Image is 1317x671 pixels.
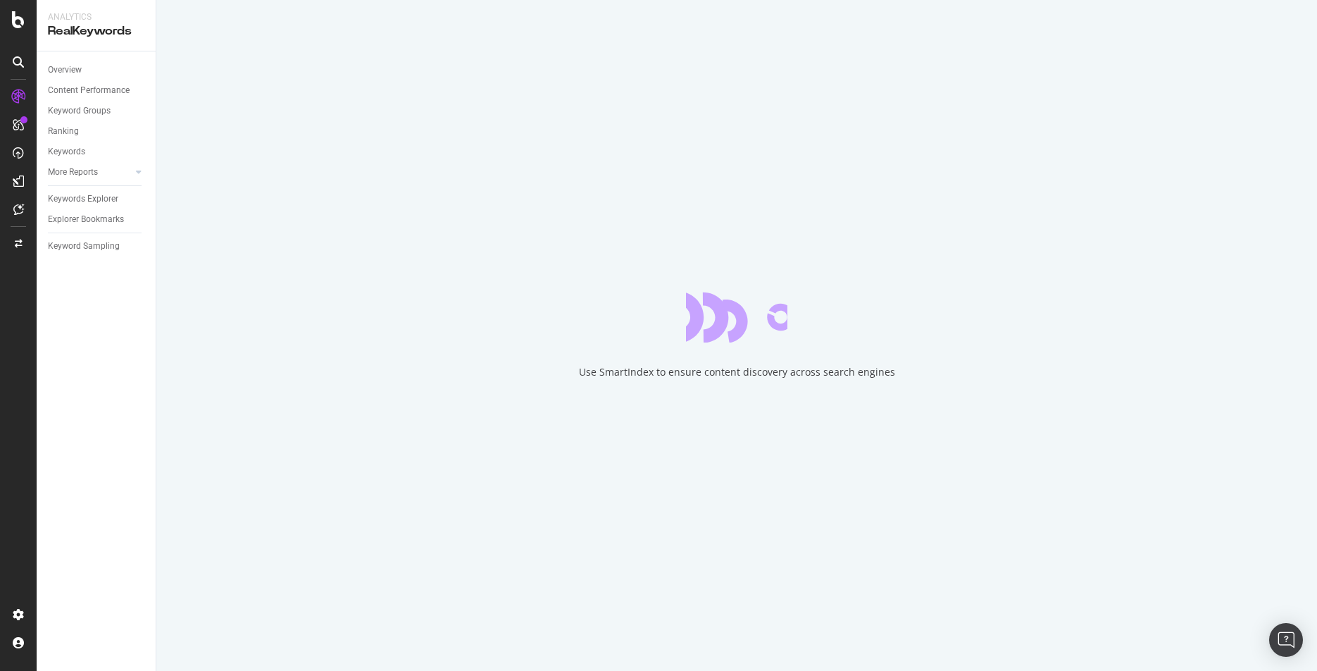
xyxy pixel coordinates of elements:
[48,212,124,227] div: Explorer Bookmarks
[579,365,895,379] div: Use SmartIndex to ensure content discovery across search engines
[48,212,146,227] a: Explorer Bookmarks
[48,144,146,159] a: Keywords
[48,104,111,118] div: Keyword Groups
[48,192,118,207] div: Keywords Explorer
[48,63,146,78] a: Overview
[48,239,120,254] div: Keyword Sampling
[48,63,82,78] div: Overview
[48,165,98,180] div: More Reports
[48,104,146,118] a: Keyword Groups
[48,239,146,254] a: Keyword Sampling
[48,83,146,98] a: Content Performance
[48,144,85,159] div: Keywords
[48,23,144,39] div: RealKeywords
[48,83,130,98] div: Content Performance
[48,11,144,23] div: Analytics
[1269,623,1303,657] div: Open Intercom Messenger
[48,124,79,139] div: Ranking
[48,165,132,180] a: More Reports
[686,292,787,343] div: animation
[48,124,146,139] a: Ranking
[48,192,146,207] a: Keywords Explorer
